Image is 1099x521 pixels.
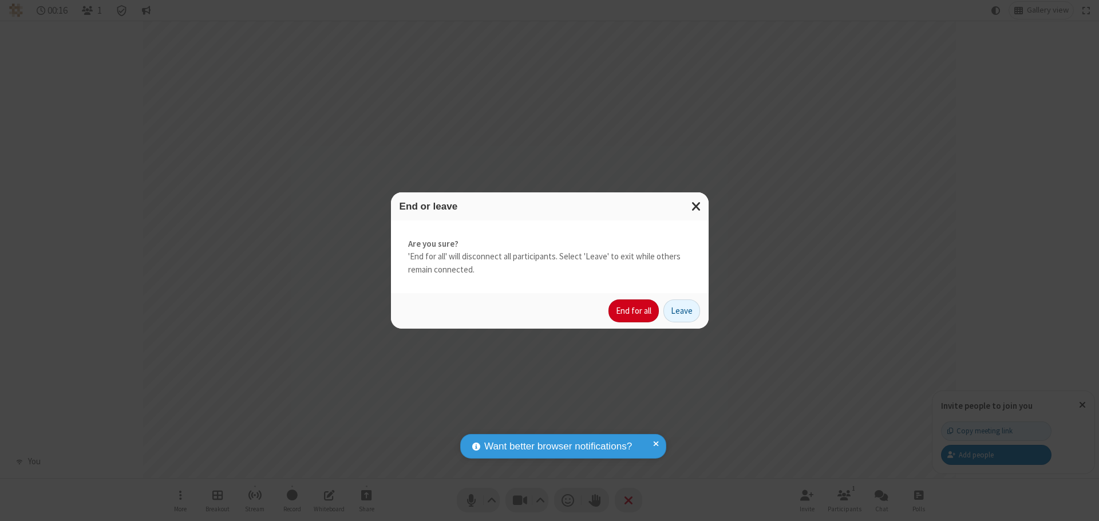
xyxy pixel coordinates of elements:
h3: End or leave [400,201,700,212]
div: 'End for all' will disconnect all participants. Select 'Leave' to exit while others remain connec... [391,220,709,294]
button: Leave [663,299,700,322]
button: End for all [608,299,659,322]
button: Close modal [685,192,709,220]
strong: Are you sure? [408,238,691,251]
span: Want better browser notifications? [484,439,632,454]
